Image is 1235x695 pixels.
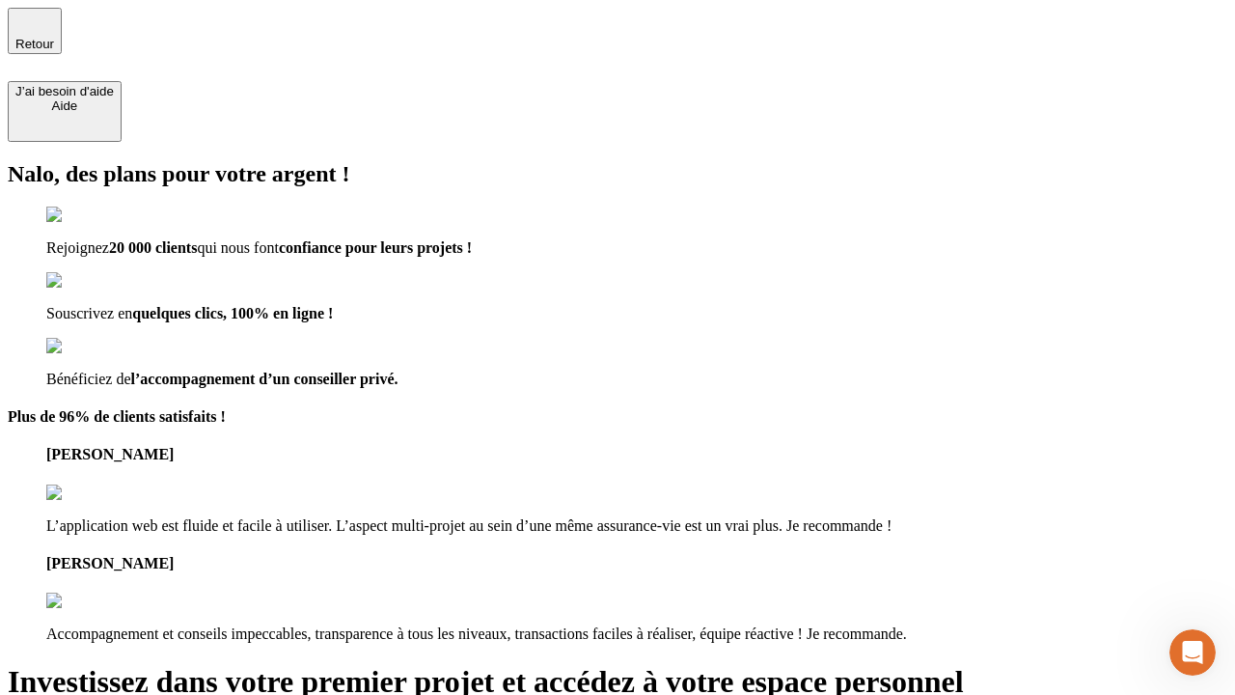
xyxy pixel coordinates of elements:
h4: [PERSON_NAME] [46,446,1227,463]
h4: Plus de 96% de clients satisfaits ! [8,408,1227,426]
span: Retour [15,37,54,51]
h4: [PERSON_NAME] [46,555,1227,572]
img: checkmark [46,207,129,224]
div: J’ai besoin d'aide [15,84,114,98]
div: Aide [15,98,114,113]
img: checkmark [46,338,129,355]
span: Rejoignez [46,239,109,256]
span: Souscrivez en [46,305,132,321]
img: checkmark [46,272,129,290]
span: Bénéficiez de [46,371,131,387]
button: Retour [8,8,62,54]
span: 20 000 clients [109,239,198,256]
span: quelques clics, 100% en ligne ! [132,305,333,321]
span: l’accompagnement d’un conseiller privé. [131,371,398,387]
p: Accompagnement et conseils impeccables, transparence à tous les niveaux, transactions faciles à r... [46,625,1227,643]
img: reviews stars [46,593,142,610]
img: reviews stars [46,485,142,502]
iframe: Intercom live chat [1169,629,1216,676]
span: qui nous font [197,239,278,256]
button: J’ai besoin d'aideAide [8,81,122,142]
span: confiance pour leurs projets ! [279,239,472,256]
p: L’application web est fluide et facile à utiliser. L’aspect multi-projet au sein d’une même assur... [46,517,1227,535]
h2: Nalo, des plans pour votre argent ! [8,161,1227,187]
